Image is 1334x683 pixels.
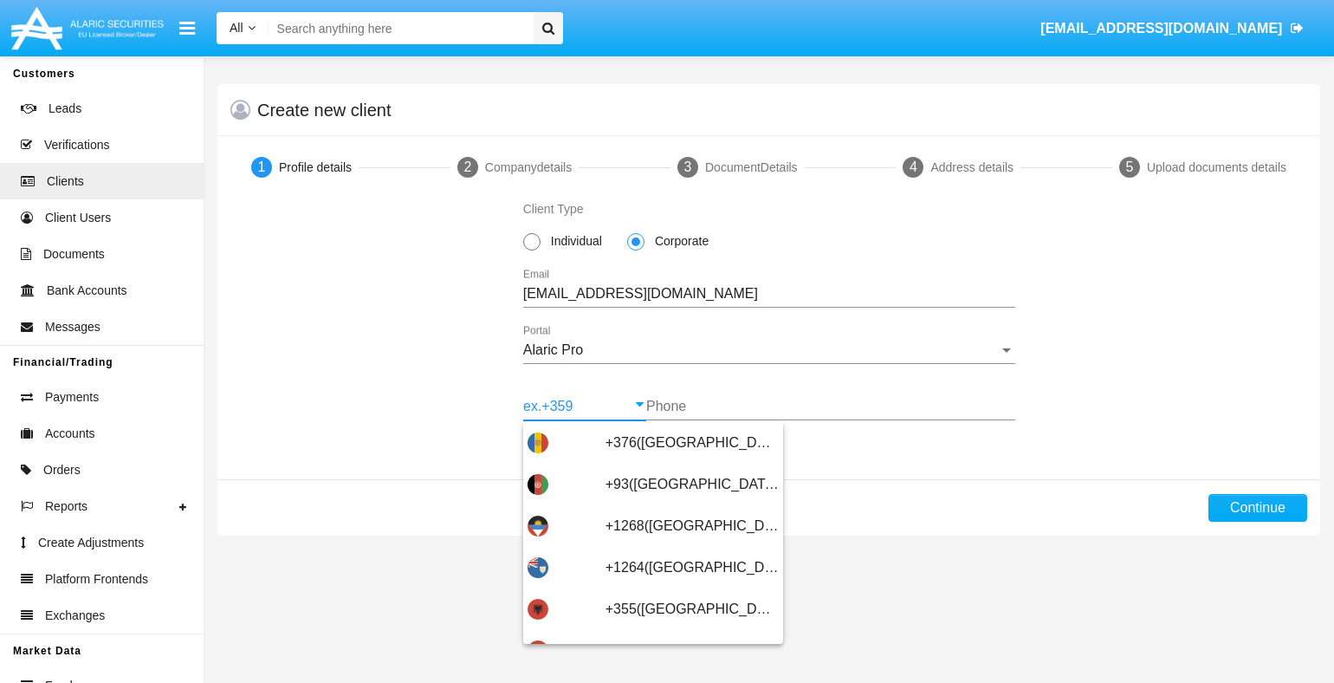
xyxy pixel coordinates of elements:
span: 4 [910,159,917,174]
span: 1 [258,159,266,174]
span: Verifications [44,136,109,154]
h5: Create new client [257,103,392,117]
div: Document Details [705,159,798,177]
span: Clients [47,172,84,191]
button: Continue [1208,494,1307,522]
div: Profile details [279,159,352,177]
span: Bank Accounts [47,282,127,300]
span: Exchanges [45,607,105,625]
span: All [230,21,243,35]
span: Alaric Pro [523,342,583,357]
span: Reports [45,498,87,516]
span: +355([GEOGRAPHIC_DATA]) [605,589,779,630]
span: Individual [541,232,606,250]
span: Orders [43,461,81,479]
label: Client Type [523,200,584,218]
span: +1268([GEOGRAPHIC_DATA]) [605,505,779,547]
span: +1264([GEOGRAPHIC_DATA]) [605,547,779,589]
span: Create Adjustments [38,534,144,552]
span: Documents [43,245,105,263]
div: Upload documents details [1147,159,1286,177]
a: [EMAIL_ADDRESS][DOMAIN_NAME] [1033,4,1312,53]
span: Payments [45,388,99,407]
span: +376([GEOGRAPHIC_DATA]) [605,422,779,464]
input: Search [269,12,528,44]
span: +374([GEOGRAPHIC_DATA]) [605,630,779,672]
span: 3 [684,159,692,174]
a: All [217,19,269,37]
span: Leads [49,100,81,118]
span: Client Users [45,209,111,227]
div: Address details [930,159,1013,177]
span: Accounts [45,425,95,443]
span: Platform Frontends [45,570,148,589]
span: Messages [45,318,100,336]
span: +93([GEOGRAPHIC_DATA]) [605,464,779,505]
span: 5 [1125,159,1133,174]
img: Logo image [9,3,166,54]
span: Corporate [644,232,713,250]
div: Company details [485,159,572,177]
span: [EMAIL_ADDRESS][DOMAIN_NAME] [1040,21,1282,36]
span: 2 [463,159,471,174]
